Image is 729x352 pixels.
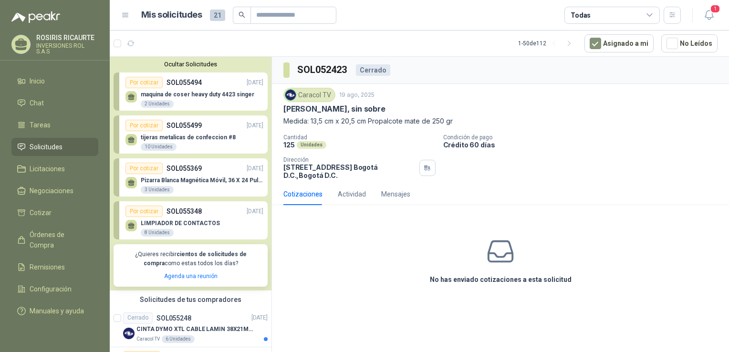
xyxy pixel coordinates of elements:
a: Agenda una reunión [164,273,218,280]
a: Negociaciones [11,182,98,200]
p: 19 ago, 2025 [339,91,375,100]
h1: Mis solicitudes [141,8,202,22]
p: [DATE] [251,313,268,322]
div: 1 - 50 de 112 [518,36,577,51]
button: Asignado a mi [584,34,654,52]
p: Dirección [283,156,416,163]
span: Inicio [30,76,45,86]
a: Configuración [11,280,98,298]
a: Chat [11,94,98,112]
p: ¿Quieres recibir como estas todos los días? [119,250,262,268]
span: Manuales y ayuda [30,306,84,316]
a: Inicio [11,72,98,90]
p: INVERSIONES ROL S.A.S [36,43,98,54]
img: Company Logo [285,90,296,100]
a: Cotizar [11,204,98,222]
span: Tareas [30,120,51,130]
p: Cantidad [283,134,436,141]
button: No Leídos [661,34,718,52]
div: Cerrado [123,312,153,324]
a: CerradoSOL055248[DATE] Company LogoCINTA DYMO XTL CABLE LAMIN 38X21MMBLANCOCaracol TV6 Unidades [110,309,271,347]
span: Negociaciones [30,186,73,196]
div: Mensajes [381,189,410,199]
p: tijeras metalicas de confeccion #8 [141,134,236,141]
p: ROSIRIS RICAURTE [36,34,98,41]
a: Manuales y ayuda [11,302,98,320]
div: Todas [571,10,591,21]
a: Por cotizarSOL055348[DATE] LIMPIADOR DE CONTACTOS8 Unidades [114,201,268,239]
p: [PERSON_NAME], sin sobre [283,104,385,114]
p: Pizarra Blanca Magnética Móvil, 36 X 24 Pulgadas, Dob [141,177,263,184]
p: SOL055499 [167,120,202,131]
h3: No has enviado cotizaciones a esta solicitud [430,274,572,285]
p: Crédito 60 días [443,141,726,149]
div: Solicitudes de tus compradores [110,290,271,309]
div: Por cotizar [125,77,163,88]
span: Órdenes de Compra [30,229,89,250]
a: Por cotizarSOL055494[DATE] maquina de coser heavy duty 4423 singer2 Unidades [114,72,268,111]
p: SOL055369 [167,163,202,174]
p: [DATE] [247,207,263,216]
img: Company Logo [123,328,135,339]
h3: SOL052423 [297,62,348,77]
div: Por cotizar [125,163,163,174]
span: search [239,11,245,18]
span: Configuración [30,284,72,294]
a: Licitaciones [11,160,98,178]
a: Remisiones [11,258,98,276]
a: Tareas [11,116,98,134]
div: Caracol TV [283,88,335,102]
div: 2 Unidades [141,100,174,108]
img: Logo peakr [11,11,60,23]
div: 8 Unidades [141,229,174,237]
p: [DATE] [247,164,263,173]
span: Licitaciones [30,164,65,174]
span: Chat [30,98,44,108]
span: Cotizar [30,207,52,218]
div: Unidades [297,141,326,149]
a: Solicitudes [11,138,98,156]
p: CINTA DYMO XTL CABLE LAMIN 38X21MMBLANCO [136,325,255,334]
div: Ocultar SolicitudesPor cotizarSOL055494[DATE] maquina de coser heavy duty 4423 singer2 UnidadesPo... [110,57,271,290]
p: SOL055248 [156,315,191,321]
div: Por cotizar [125,206,163,217]
a: Por cotizarSOL055369[DATE] Pizarra Blanca Magnética Móvil, 36 X 24 Pulgadas, Dob3 Unidades [114,158,268,197]
a: Órdenes de Compra [11,226,98,254]
button: Ocultar Solicitudes [114,61,268,68]
p: maquina de coser heavy duty 4423 singer [141,91,254,98]
div: 10 Unidades [141,143,177,151]
div: Cotizaciones [283,189,323,199]
p: SOL055494 [167,77,202,88]
p: Medida: 13,5 cm x 20,5 cm Propalcote mate de 250 gr [283,116,718,126]
span: Solicitudes [30,142,62,152]
div: Cerrado [356,64,390,76]
button: 1 [700,7,718,24]
div: 3 Unidades [141,186,174,194]
div: Por cotizar [125,120,163,131]
a: Por cotizarSOL055499[DATE] tijeras metalicas de confeccion #810 Unidades [114,115,268,154]
span: Remisiones [30,262,65,272]
div: Actividad [338,189,366,199]
span: 21 [210,10,225,21]
p: [STREET_ADDRESS] Bogotá D.C. , Bogotá D.C. [283,163,416,179]
p: [DATE] [247,121,263,130]
p: LIMPIADOR DE CONTACTOS [141,220,220,227]
span: 1 [710,4,720,13]
p: Condición de pago [443,134,726,141]
p: 125 [283,141,295,149]
div: 6 Unidades [162,335,195,343]
p: Caracol TV [136,335,160,343]
p: [DATE] [247,78,263,87]
b: cientos de solicitudes de compra [144,251,247,267]
p: SOL055348 [167,206,202,217]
